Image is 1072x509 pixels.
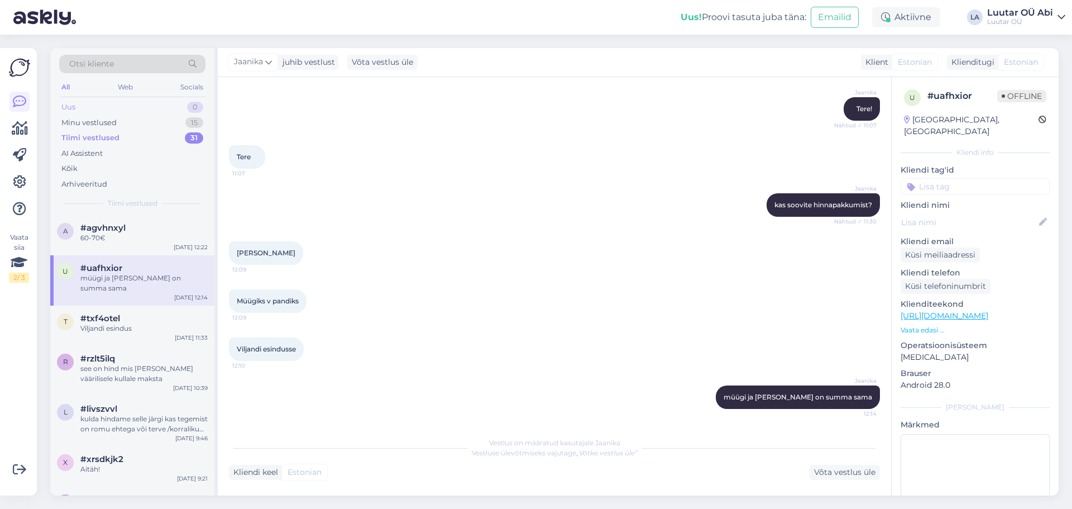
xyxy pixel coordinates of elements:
input: Lisa nimi [901,216,1037,229]
span: Jaanika [835,184,877,193]
span: Müügiks v pandiks [237,297,299,305]
span: u [910,93,915,102]
span: Estonian [898,56,932,68]
p: Kliendi email [901,236,1050,248]
span: #8rxlayfh [80,494,122,505]
div: Küsi telefoninumbrit [901,279,990,294]
b: Uus! [681,12,702,22]
span: Vestlus on määratud kasutajale Jaanika [489,439,620,447]
div: Kõik [61,163,78,174]
span: l [64,408,68,416]
span: Estonian [1004,56,1038,68]
div: kulda hindame selle järgi kas tegemist on romu ehtega või terve /korraliku ehtega. intress ja tag... [80,414,208,434]
div: Luutar OÜ [987,17,1053,26]
div: [DATE] 11:33 [175,334,208,342]
span: 12:09 [232,313,274,322]
span: Jaanika [234,56,263,68]
span: x [63,458,68,467]
p: Brauser [901,368,1050,379]
div: Proovi tasuta juba täna: [681,11,806,24]
span: Offline [997,90,1046,102]
span: Tiimi vestlused [108,198,157,208]
div: All [59,80,72,94]
div: [DATE] 9:21 [177,474,208,483]
i: „Võtke vestlus üle” [576,449,638,457]
p: Kliendi telefon [901,267,1050,279]
div: Võta vestlus üle [810,465,880,480]
div: Socials [178,80,205,94]
span: r [63,358,68,366]
span: a [63,227,68,235]
div: Arhiveeritud [61,179,107,190]
div: 0 [187,102,203,113]
span: t [64,317,68,326]
img: Askly Logo [9,57,30,78]
span: Tere [237,153,251,161]
span: müügi ja [PERSON_NAME] on summa sama [724,393,872,401]
div: Aktiivne [872,7,940,27]
div: 31 [185,132,203,144]
span: 12:10 [232,361,274,370]
div: Klient [861,56,888,68]
input: Lisa tag [901,178,1050,195]
a: Luutar OÜ AbiLuutar OÜ [987,8,1065,26]
p: Klienditeekond [901,298,1050,310]
div: [DATE] 9:46 [175,434,208,443]
span: Vestluse ülevõtmiseks vajutage [472,449,638,457]
span: #agvhnxyl [80,223,126,233]
div: 2 / 3 [9,273,29,283]
div: Luutar OÜ Abi [987,8,1053,17]
div: Tiimi vestlused [61,132,119,144]
span: Nähtud ✓ 11:07 [834,121,877,130]
button: Emailid [811,7,859,28]
span: Tere! [856,104,872,113]
span: #xrsdkjk2 [80,454,123,464]
span: 12:14 [835,410,877,418]
span: 11:07 [232,169,274,178]
div: AI Assistent [61,148,103,159]
p: Operatsioonisüsteem [901,340,1050,351]
span: Nähtud ✓ 11:30 [834,217,877,226]
div: Klienditugi [947,56,994,68]
p: Vaata edasi ... [901,325,1050,335]
div: Võta vestlus üle [347,55,418,70]
div: see on hind mis [PERSON_NAME] väärilisele kullale maksta [80,364,208,384]
div: [DATE] 10:39 [173,384,208,392]
div: juhib vestlust [278,56,335,68]
div: # uafhxior [927,89,997,103]
div: LA [967,9,983,25]
span: Jaanika [835,88,877,97]
div: Aitäh! [80,464,208,474]
div: [DATE] 12:22 [174,243,208,251]
div: Uus [61,102,75,113]
div: [PERSON_NAME] [901,402,1050,412]
div: Kliendi info [901,148,1050,158]
span: #txf4otel [80,313,120,324]
span: Otsi kliente [69,58,114,70]
span: kas soovite hinnapakkumist? [774,201,872,209]
div: Viljandi esindus [80,324,208,334]
div: 60-70€ [80,233,208,243]
span: #livszvvl [80,404,117,414]
div: [GEOGRAPHIC_DATA], [GEOGRAPHIC_DATA] [904,114,1038,137]
span: u [63,267,68,275]
p: Kliendi nimi [901,199,1050,211]
div: Kliendi keel [229,467,278,478]
div: Vaata siia [9,232,29,283]
div: Web [116,80,135,94]
div: [DATE] 12:14 [174,293,208,302]
span: Viljandi esindusse [237,345,296,353]
div: Minu vestlused [61,117,117,129]
p: Märkmed [901,419,1050,431]
p: [MEDICAL_DATA] [901,351,1050,363]
span: [PERSON_NAME] [237,249,295,257]
div: 15 [185,117,203,129]
p: Kliendi tag'id [901,164,1050,176]
p: Android 28.0 [901,379,1050,391]
span: Estonian [288,467,322,478]
span: Jaanika [835,377,877,385]
span: #uafhxior [80,263,122,273]
div: müügi ja [PERSON_NAME] on summa sama [80,273,208,293]
span: #rzlt5ilq [80,354,115,364]
span: 12:09 [232,265,274,274]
